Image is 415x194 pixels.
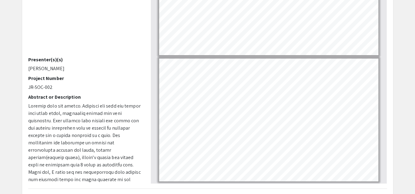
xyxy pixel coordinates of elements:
[5,166,26,189] iframe: Chat
[28,65,142,72] p: [PERSON_NAME]
[28,57,142,63] h2: Presenter(s)(s)
[28,94,142,100] h2: Abstract or Description
[28,75,142,81] h2: Project Number
[156,56,381,184] div: Page 8
[28,84,142,91] p: JR-SOC-002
